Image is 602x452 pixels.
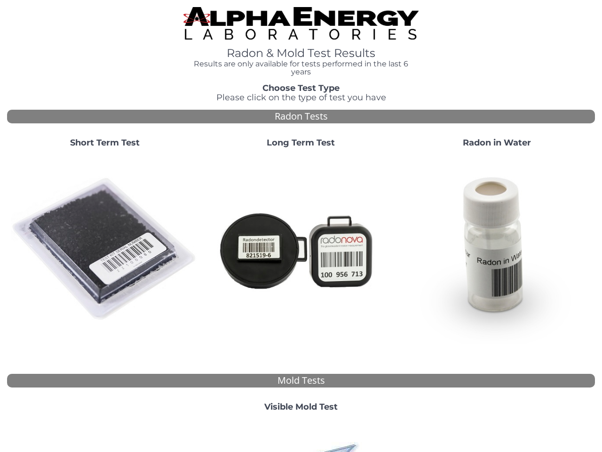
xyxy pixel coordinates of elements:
span: Please click on the type of test you have [216,92,386,103]
strong: Radon in Water [463,137,531,148]
strong: Choose Test Type [262,83,340,93]
img: RadoninWater.jpg [403,155,591,344]
strong: Visible Mold Test [264,402,338,412]
strong: Short Term Test [70,137,140,148]
div: Mold Tests [7,374,595,387]
img: Radtrak2vsRadtrak3.jpg [207,155,396,344]
div: Radon Tests [7,110,595,123]
img: ShortTerm.jpg [11,155,199,344]
img: TightCrop.jpg [183,7,419,40]
h4: Results are only available for tests performed in the last 6 years [183,60,419,76]
strong: Long Term Test [267,137,335,148]
h1: Radon & Mold Test Results [183,47,419,59]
